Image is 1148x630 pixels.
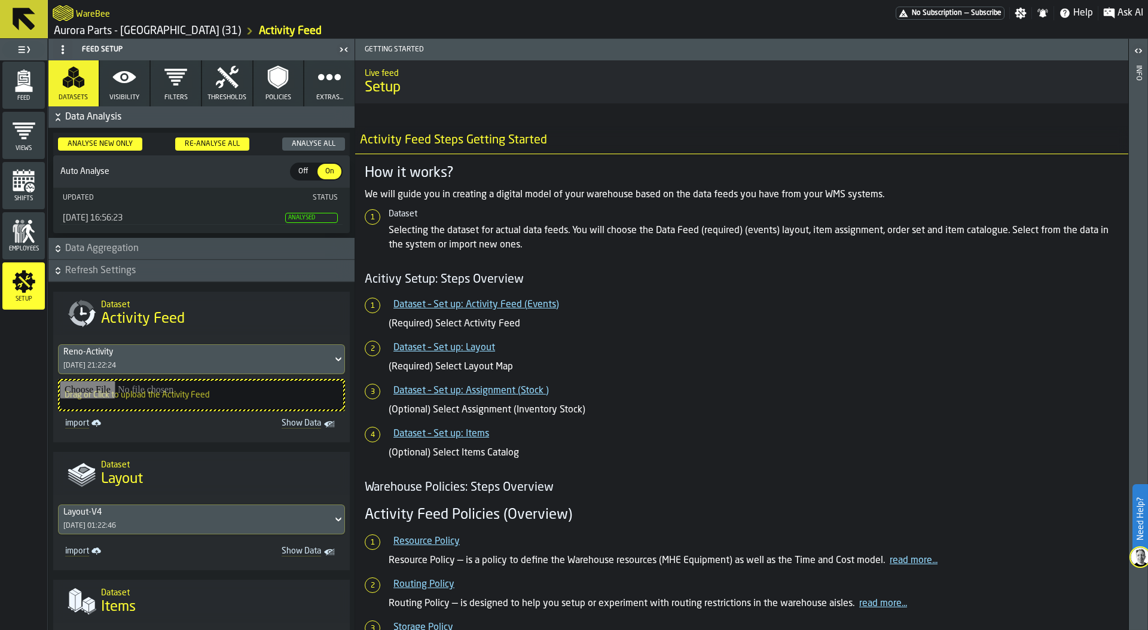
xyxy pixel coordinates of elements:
div: DropdownMenuValue-d1937385-dac1-4b90-8c3b-aa344b0e5226[DATE] 21:22:24 [58,344,345,374]
li: menu Feed [2,62,45,109]
p: Selecting the dataset for actual data feeds. You will choose the Data Feed (required) (events) la... [389,224,1119,252]
button: button- [48,260,355,282]
label: button-switch-multi-On [316,163,343,181]
span: Extras... [316,94,343,102]
span: Feed [2,95,45,102]
a: Dataset – Set up: Layout [393,343,495,353]
span: Ask AI [1118,6,1143,20]
label: button-toggle-Open [1130,41,1147,63]
span: Subscribe [971,9,1002,17]
span: Setup [365,78,1119,97]
a: toggle-dataset-table-Show Data [206,416,343,433]
h2: Sub Title [365,66,1119,78]
h2: Sub Title [101,586,340,598]
div: Analyse All [287,140,340,148]
div: title-Items [53,580,350,623]
span: Visibility [109,94,139,102]
span: Off [294,166,313,177]
div: Feed Setup [51,40,335,59]
label: button-toggle-Settings [1010,7,1031,19]
span: Auto Analyse [58,167,290,176]
p: (Optional) Select Assignment (Inventory Stock) [389,403,1119,417]
span: Employees [2,246,45,252]
a: link-to-/wh/i/aa2e4adb-2cd5-4688-aa4a-ec82bcf75d46/import/layout/ [60,544,197,561]
a: read more... [890,556,938,565]
span: Data Analysis [65,110,352,124]
p: (Required) Select Activity Feed [389,317,1119,331]
div: Info [1134,63,1143,627]
p: (Optional) Select Items Catalog [389,446,1119,460]
div: title-Layout [53,452,350,495]
h2: Sub Title [101,458,340,470]
label: Need Help? [1134,485,1147,552]
a: logo-header [53,2,74,24]
label: button-switch-multi-Off [290,163,316,181]
span: Activity Feed [101,310,185,329]
div: DropdownMenuValue-1fd96358-ee58-42d5-acee-0efe4253bcc6 [63,507,328,517]
span: Data Aggregation [65,241,352,256]
a: link-to-/wh/i/aa2e4adb-2cd5-4688-aa4a-ec82bcf75d46/pricing/ [896,7,1004,20]
span: Filters [164,94,188,102]
a: read more... [859,599,907,608]
p: We will guide you in creating a digital model of your warehouse based on the data feeds you have ... [365,188,1119,202]
div: Analyse New Only [63,140,138,148]
h2: Activity Feed Steps Getting Started [350,127,1143,154]
nav: Breadcrumb [53,24,598,38]
span: Views [2,145,45,152]
span: On [320,166,339,177]
label: button-toggle-Toggle Full Menu [2,41,45,58]
input: Drag or Click to upload the Activity Feed [60,381,343,409]
span: Help [1073,6,1093,20]
button: button-Re-Analyse All [175,137,249,151]
div: Updated [63,194,200,202]
button: button-Analyse All [282,137,345,151]
button: button- [48,106,355,128]
a: link-to-/wh/i/aa2e4adb-2cd5-4688-aa4a-ec82bcf75d46 [54,25,241,38]
span: Show Data [211,418,321,430]
div: DropdownMenuValue-1fd96358-ee58-42d5-acee-0efe4253bcc6[DATE] 01:22:46 [58,504,345,534]
li: menu Shifts [2,162,45,210]
span: Analysed [285,213,338,223]
span: Thresholds [207,94,246,102]
div: thumb [317,164,341,179]
p: Routing Policy — is designed to help you setup or experiment with routing restrictions in the war... [389,597,1119,611]
span: Items [101,598,136,617]
a: Dataset – Set up: Assignment (Stock ) [393,386,549,396]
span: [DATE] 16:56:23 [63,214,123,222]
h6: Dataset [389,209,1119,219]
div: [DATE] 21:22:24 [63,362,116,370]
span: Getting Started [360,45,1128,54]
a: Resource Policy [393,537,460,546]
span: Layout [101,470,143,489]
p: Resource Policy — is a policy to define the Warehouse resources (MHE Equipment) as well as the Ti... [389,553,1119,568]
li: menu Setup [2,262,45,310]
a: toggle-dataset-table-Show Data [206,544,343,561]
label: button-toggle-Help [1054,6,1098,20]
h3: How it works? [365,164,1119,183]
a: link-to-/wh/i/aa2e4adb-2cd5-4688-aa4a-ec82bcf75d46/import/activity/ [60,416,197,433]
label: button-toggle-Ask AI [1098,6,1148,20]
header: Info [1129,39,1147,630]
span: Setup [2,296,45,302]
a: link-to-/wh/i/aa2e4adb-2cd5-4688-aa4a-ec82bcf75d46/feed/ed37b2d5-23bf-455b-b30b-f27bc94e48a6 [259,25,322,38]
span: Refresh Settings [65,264,352,278]
h4: Acitivy Setup: Steps Overview [365,271,1119,288]
h4: Warehouse Policies: Steps Overview [365,479,1119,496]
div: Status [200,194,338,202]
span: No Subscription [912,9,962,17]
div: title-Activity Feed [53,292,350,335]
a: Dataset – Set up: Items [393,429,489,439]
a: Dataset – Set up: Activity Feed (Events) [393,300,559,310]
h3: Activity Feed Policies (Overview) [365,506,1119,525]
span: Show Data [211,546,321,558]
button: button-Analyse New Only [58,137,142,151]
li: menu Employees [2,212,45,260]
a: Routing Policy [393,580,454,589]
label: button-toggle-Notifications [1032,7,1054,19]
h2: Sub Title [101,298,340,310]
button: button- [48,238,355,259]
div: title-Setup [355,60,1128,103]
label: button-toggle-Close me [335,42,352,57]
div: Menu Subscription [896,7,1004,20]
li: menu Views [2,112,45,160]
